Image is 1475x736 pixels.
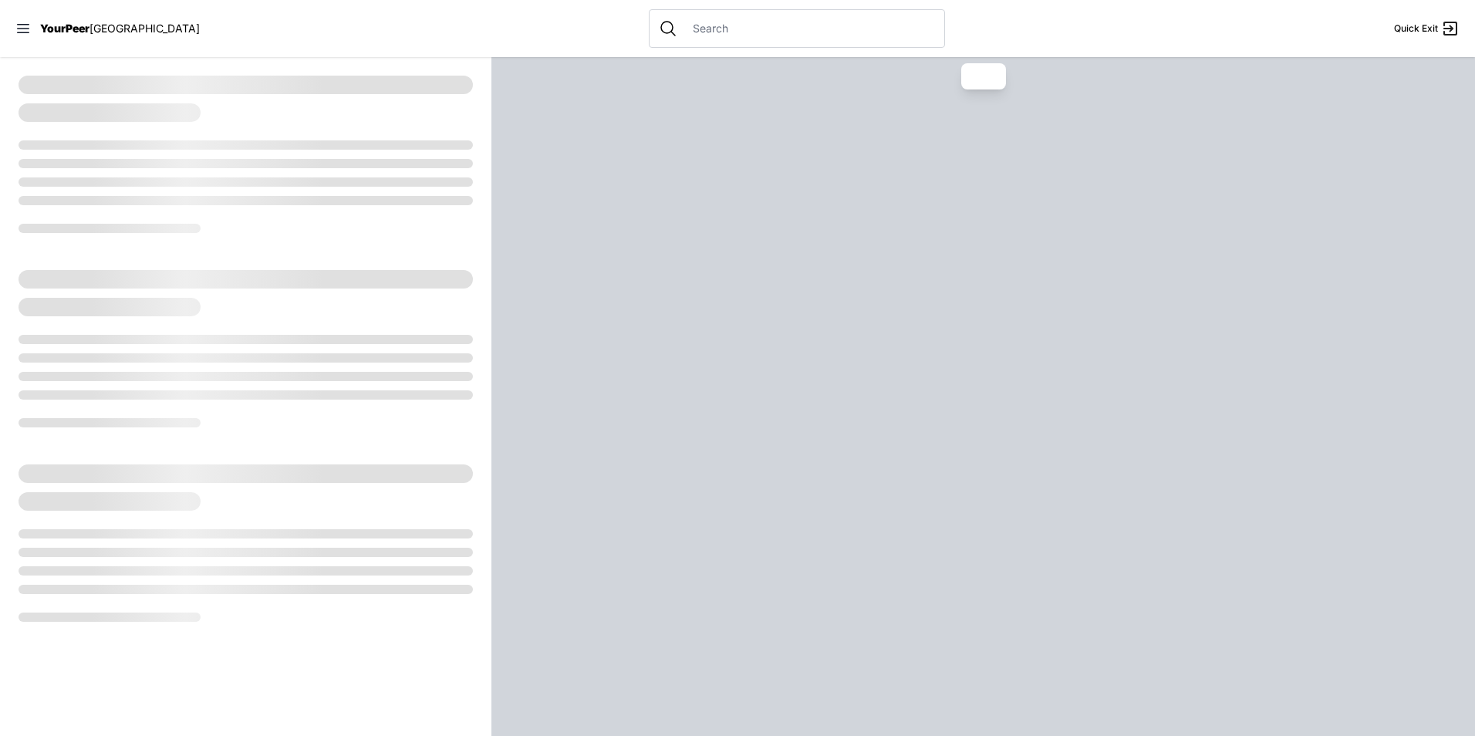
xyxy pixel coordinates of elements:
[1394,19,1460,38] a: Quick Exit
[40,24,200,33] a: YourPeer[GEOGRAPHIC_DATA]
[89,22,200,35] span: [GEOGRAPHIC_DATA]
[40,22,89,35] span: YourPeer
[1394,22,1438,35] span: Quick Exit
[683,21,935,36] input: Search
